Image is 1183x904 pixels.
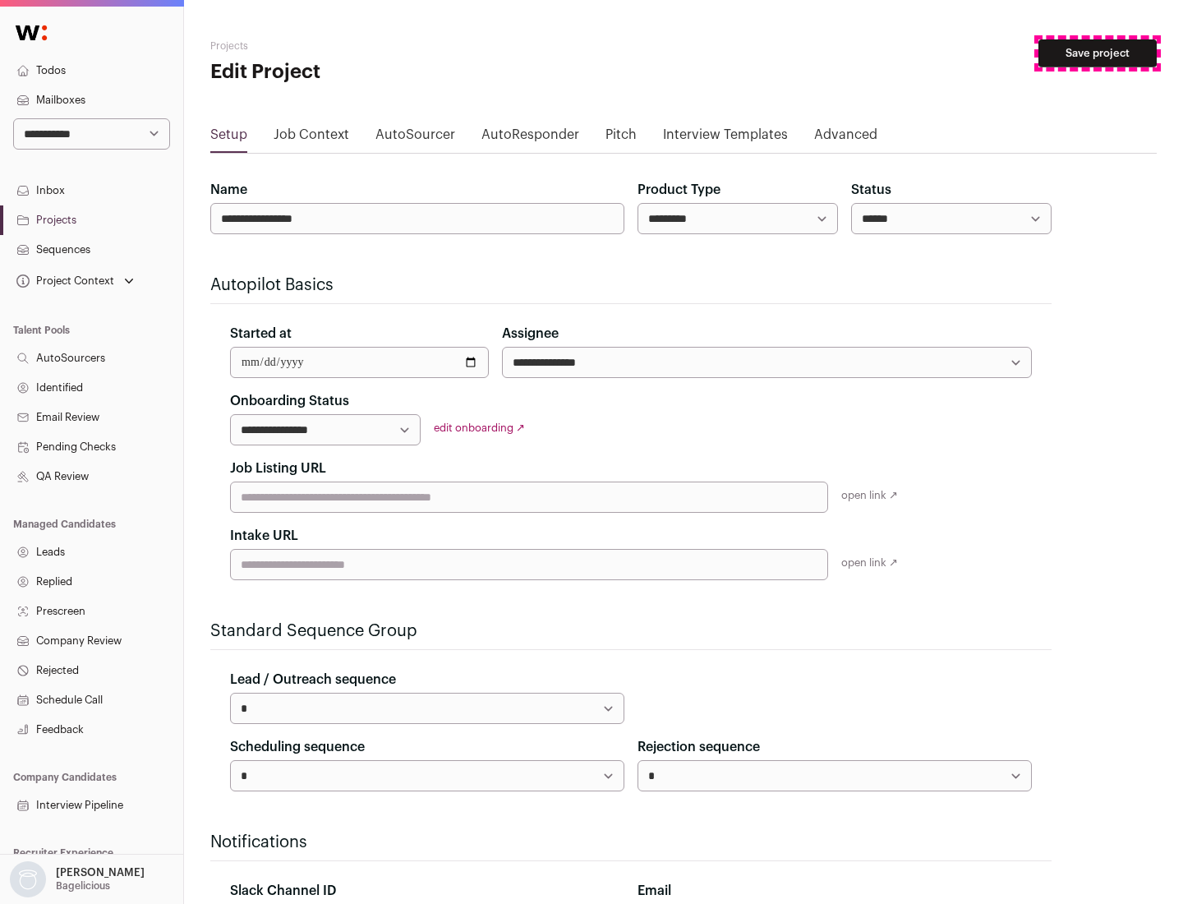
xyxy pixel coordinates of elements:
[851,180,891,200] label: Status
[210,180,247,200] label: Name
[814,125,877,151] a: Advanced
[13,270,137,293] button: Open dropdown
[230,881,336,901] label: Slack Channel ID
[663,125,788,151] a: Interview Templates
[230,324,292,344] label: Started at
[375,125,455,151] a: AutoSourcer
[56,866,145,879] p: [PERSON_NAME]
[10,861,46,897] img: nopic.png
[230,391,349,411] label: Onboarding Status
[7,861,148,897] button: Open dropdown
[230,737,365,757] label: Scheduling sequence
[638,881,1032,901] div: Email
[274,125,349,151] a: Job Context
[210,125,247,151] a: Setup
[210,620,1052,643] h2: Standard Sequence Group
[7,16,56,49] img: Wellfound
[210,831,1052,854] h2: Notifications
[230,459,326,478] label: Job Listing URL
[230,670,396,690] label: Lead / Outreach sequence
[481,125,579,151] a: AutoResponder
[605,125,637,151] a: Pitch
[502,324,559,344] label: Assignee
[638,737,760,757] label: Rejection sequence
[434,422,525,433] a: edit onboarding ↗
[210,39,526,53] h2: Projects
[56,879,110,892] p: Bagelicious
[638,180,720,200] label: Product Type
[13,274,114,288] div: Project Context
[210,274,1052,297] h2: Autopilot Basics
[230,526,298,546] label: Intake URL
[1038,39,1157,67] button: Save project
[210,59,526,85] h1: Edit Project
